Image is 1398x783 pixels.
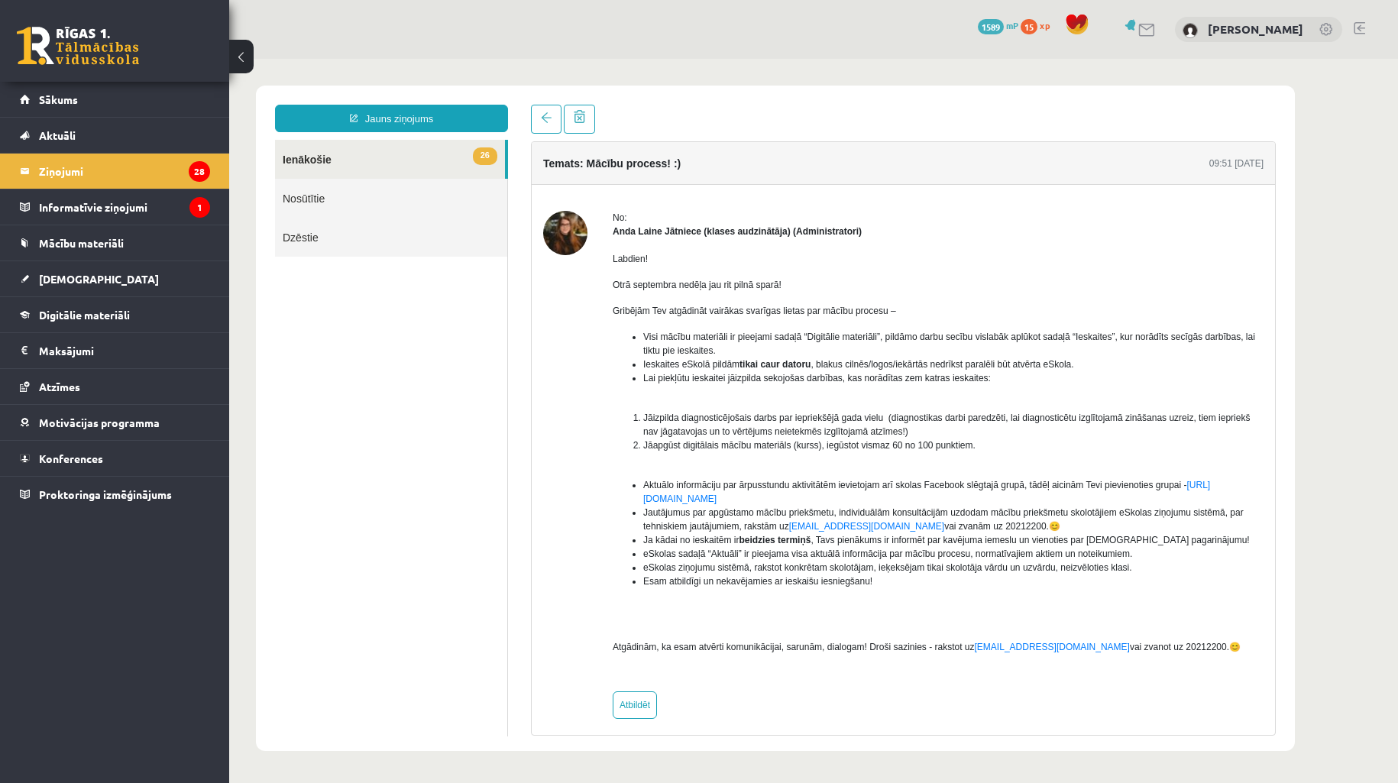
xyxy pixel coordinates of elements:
b: beidzies termiņš [510,476,581,487]
span: Gribējām Tev atgādināt vairākas svarīgas lietas par mācību procesu – [383,247,667,257]
span: Ja kādai no ieskaitēm ir , Tavs pienākums ir informēt par kavējuma iemeslu un vienoties par [DEMO... [414,476,1021,487]
a: Jauns ziņojums [46,46,279,73]
span: Visi mācību materiāli ir pieejami sadaļā “Digitālie materiāli”, pildāmo darbu secību vislabāk apl... [414,273,1026,297]
a: Sākums [20,82,210,117]
a: [EMAIL_ADDRESS][DOMAIN_NAME] [560,462,715,473]
a: 1589 mP [978,19,1018,31]
a: 15 xp [1021,19,1057,31]
strong: Anda Laine Jātniece (klases audzinātāja) (Administratori) [383,167,633,178]
span: 😊 [1000,583,1011,594]
legend: Maksājumi [39,333,210,368]
span: [DEMOGRAPHIC_DATA] [39,272,159,286]
span: Ieskaites eSkolā pildām , blakus cilnēs/logos/iekārtās nedrīkst paralēli būt atvērta eSkola. [414,300,845,311]
span: Lai piekļūtu ieskaitei jāizpilda sekojošas darbības, kas norādītas zem katras ieskaites: [414,314,762,325]
span: Jautājumus par apgūstamo mācību priekšmetu, individuālām konsultācijām uzdodam mācību priekšmetu ... [414,448,1015,473]
span: 26 [244,89,268,106]
legend: Ziņojumi [39,154,210,189]
span: Atgādinām, ka esam atvērti komunikācijai, sarunām, dialogam! Droši sazinies - rakstot uz vai zvan... [383,583,1011,594]
span: Aktuālo informāciju par ārpusstundu aktivitātēm ievietojam arī skolas Facebook slēgtajā grupā, tā... [414,421,981,445]
a: Aktuāli [20,118,210,153]
a: [DEMOGRAPHIC_DATA] [20,261,210,296]
div: No: [383,152,1034,166]
a: Informatīvie ziņojumi1 [20,189,210,225]
a: Dzēstie [46,159,278,198]
span: Motivācijas programma [39,416,160,429]
span: 1589 [978,19,1004,34]
i: 1 [189,197,210,218]
span: 15 [1021,19,1037,34]
a: [PERSON_NAME] [1208,21,1303,37]
span: Otrā septembra nedēļa jau rit pilnā sparā! [383,221,552,231]
a: Atbildēt [383,633,428,660]
img: Mareks Eglītis [1183,23,1198,38]
a: Rīgas 1. Tālmācības vidusskola [17,27,139,65]
a: Maksājumi [20,333,210,368]
span: Jāizpilda diagnosticējošais darbs par iepriekšējā gada vielu (diagnostikas darbi paredzēti, lai d... [414,354,1021,378]
span: Atzīmes [39,380,80,393]
i: 28 [189,161,210,182]
span: eSkolas ziņojumu sistēmā, rakstot konkrētam skolotājam, ieķeksējam tikai skolotāja vārdu un uzvār... [414,503,903,514]
a: Atzīmes [20,369,210,404]
span: Aktuāli [39,128,76,142]
a: [EMAIL_ADDRESS][DOMAIN_NAME] [746,583,901,594]
img: Anda Laine Jātniece (klases audzinātāja) [314,152,358,196]
span: eSkolas sadaļā “Aktuāli” ir pieejama visa aktuālā informācija par mācību procesu, normatīvajiem a... [414,490,903,500]
a: Nosūtītie [46,120,278,159]
span: 😊 [820,462,831,473]
h4: Temats: Mācību process! :) [314,99,451,111]
a: Proktoringa izmēģinājums [20,477,210,512]
span: Digitālie materiāli [39,308,130,322]
span: Labdien! [383,195,419,205]
span: Konferences [39,451,103,465]
a: 26Ienākošie [46,81,276,120]
span: Esam atbildīgi un nekavējamies ar ieskaišu iesniegšanu! [414,517,643,528]
span: xp [1040,19,1050,31]
div: 09:51 [DATE] [980,98,1034,112]
a: Motivācijas programma [20,405,210,440]
a: Ziņojumi28 [20,154,210,189]
legend: Informatīvie ziņojumi [39,189,210,225]
span: Jāapgūst digitālais mācību materiāls (kurss), iegūstot vismaz 60 no 100 punktiem. [414,381,746,392]
b: tikai caur datoru [510,300,581,311]
span: Mācību materiāli [39,236,124,250]
a: Konferences [20,441,210,476]
a: Mācību materiāli [20,225,210,260]
a: Digitālie materiāli [20,297,210,332]
span: Proktoringa izmēģinājums [39,487,172,501]
span: Sākums [39,92,78,106]
span: mP [1006,19,1018,31]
